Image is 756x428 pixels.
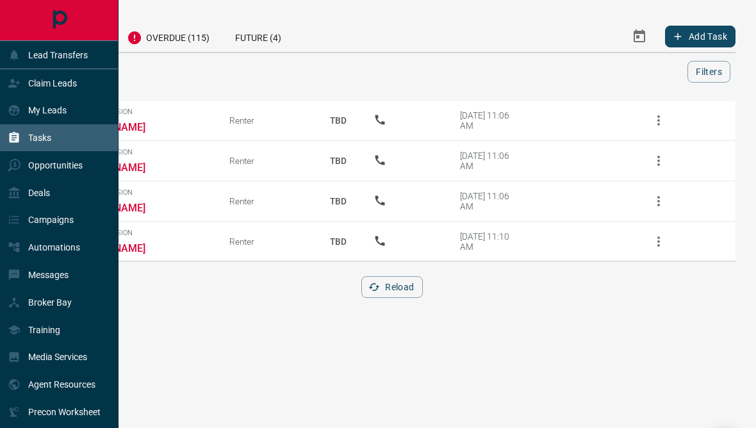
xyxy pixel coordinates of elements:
[229,156,303,166] div: Renter
[322,184,354,218] p: TBD
[460,110,514,131] div: [DATE] 11:06 AM
[229,115,303,126] div: Renter
[229,196,303,206] div: Renter
[361,276,422,298] button: Reload
[665,26,735,47] button: Add Task
[624,21,655,52] button: Select Date Range
[322,103,354,138] p: TBD
[687,61,730,83] button: Filters
[460,191,514,211] div: [DATE] 11:06 AM
[68,108,210,116] span: Offer Submission
[229,236,303,247] div: Renter
[222,21,294,52] div: Future (4)
[460,151,514,171] div: [DATE] 11:06 AM
[322,144,354,178] p: TBD
[322,224,354,259] p: TBD
[68,188,210,197] span: Offer Submission
[68,229,210,237] span: Offer Submission
[460,231,514,252] div: [DATE] 11:10 AM
[68,148,210,156] span: Offer Submission
[114,21,222,52] div: Overdue (115)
